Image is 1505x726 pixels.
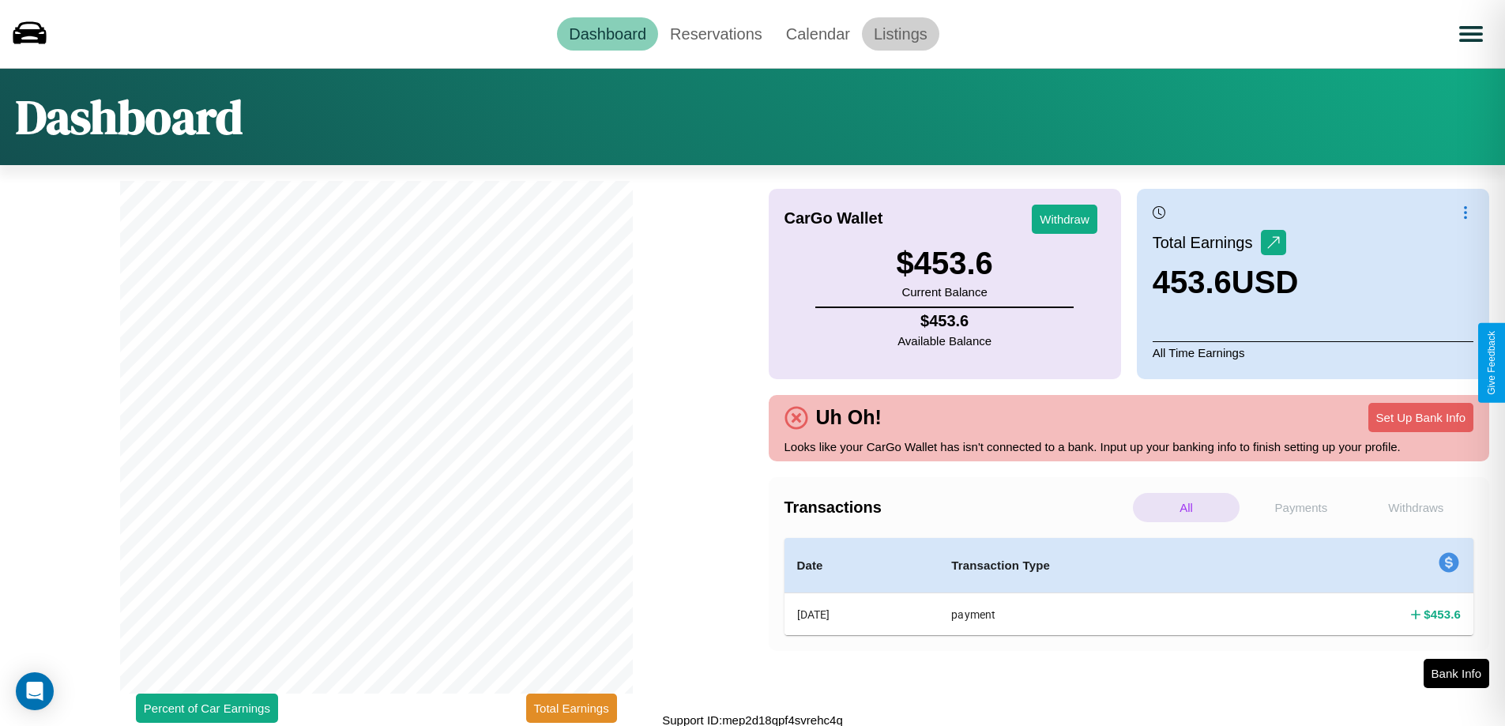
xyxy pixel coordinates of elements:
[1424,606,1461,623] h4: $ 453.6
[136,694,278,723] button: Percent of Car Earnings
[526,694,617,723] button: Total Earnings
[16,672,54,710] div: Open Intercom Messenger
[784,593,939,636] th: [DATE]
[16,85,243,149] h1: Dashboard
[808,406,890,429] h4: Uh Oh!
[658,17,774,51] a: Reservations
[1363,493,1469,522] p: Withdraws
[1486,331,1497,395] div: Give Feedback
[897,312,991,330] h4: $ 453.6
[1449,12,1493,56] button: Open menu
[797,556,927,575] h4: Date
[951,556,1254,575] h4: Transaction Type
[784,209,883,228] h4: CarGo Wallet
[1424,659,1489,688] button: Bank Info
[897,330,991,352] p: Available Balance
[1153,228,1261,257] p: Total Earnings
[862,17,939,51] a: Listings
[1368,403,1473,432] button: Set Up Bank Info
[1153,265,1299,300] h3: 453.6 USD
[784,436,1474,457] p: Looks like your CarGo Wallet has isn't connected to a bank. Input up your banking info to finish ...
[1153,341,1473,363] p: All Time Earnings
[939,593,1266,636] th: payment
[784,498,1129,517] h4: Transactions
[1032,205,1097,234] button: Withdraw
[774,17,862,51] a: Calendar
[896,281,992,303] p: Current Balance
[557,17,658,51] a: Dashboard
[1133,493,1240,522] p: All
[1247,493,1354,522] p: Payments
[896,246,992,281] h3: $ 453.6
[784,538,1474,635] table: simple table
